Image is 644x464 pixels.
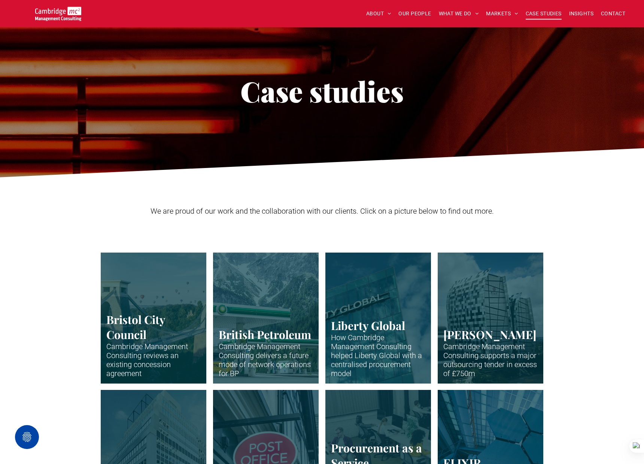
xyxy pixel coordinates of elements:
[101,253,206,384] a: Clifton suspension bridge in Bristol with many hot air balloons over the trees
[325,253,431,384] a: Close-up of skyscraper with Liberty Global name
[151,207,494,216] span: We are proud of our work and the collaboration with our clients. Click on a picture below to find...
[597,8,629,19] a: CONTACT
[362,8,395,19] a: ABOUT
[435,8,483,19] a: WHAT WE DO
[35,8,81,16] a: Your Business Transformed | Cambridge Management Consulting
[395,8,435,19] a: OUR PEOPLE
[240,72,404,110] span: Case studies
[35,7,81,21] img: Go to Homepage
[438,253,543,384] a: One of the major office buildings for Norton Rose
[482,8,522,19] a: MARKETS
[565,8,597,19] a: INSIGHTS
[522,8,565,19] a: CASE STUDIES
[213,253,319,384] a: Close up of BP petrol station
